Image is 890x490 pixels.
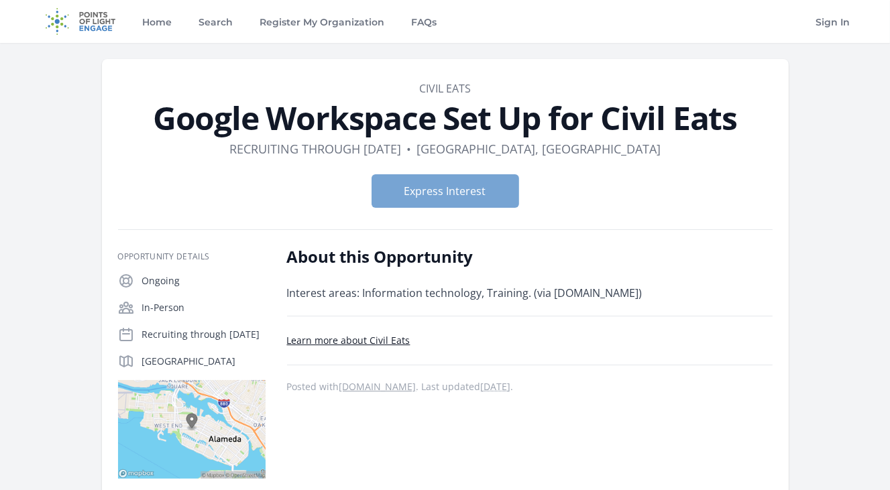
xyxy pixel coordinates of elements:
p: In-Person [142,301,266,314]
p: Posted with . Last updated . [287,381,773,392]
a: Learn more about Civil Eats [287,334,410,347]
img: Map [118,380,266,479]
p: [GEOGRAPHIC_DATA] [142,355,266,368]
p: Ongoing [142,274,266,288]
div: • [406,139,411,158]
a: [DOMAIN_NAME] [339,380,416,393]
h3: Opportunity Details [118,251,266,262]
p: Recruiting through [DATE] [142,328,266,341]
dd: Recruiting through [DATE] [229,139,401,158]
h2: About this Opportunity [287,246,679,267]
button: Express Interest [372,174,519,208]
dd: [GEOGRAPHIC_DATA], [GEOGRAPHIC_DATA] [416,139,661,158]
h1: Google Workspace Set Up for Civil Eats [118,102,773,134]
a: Civil Eats [419,81,471,96]
p: Interest areas: Information technology, Training. (via [DOMAIN_NAME]) [287,284,679,302]
abbr: Mon, Sep 30, 2024 4:22 AM [481,380,511,393]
